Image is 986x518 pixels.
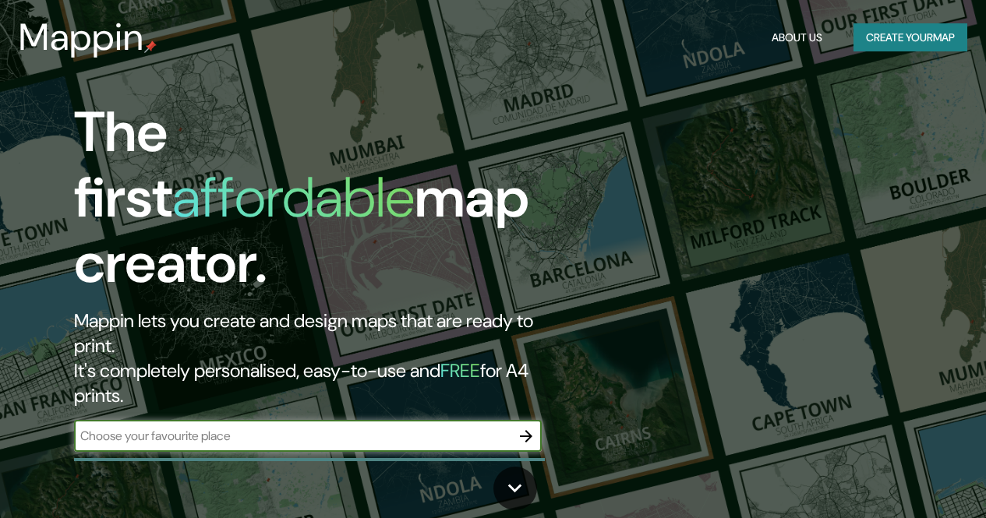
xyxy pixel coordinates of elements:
[853,23,967,52] button: Create yourmap
[172,161,415,234] h1: affordable
[74,308,567,408] h2: Mappin lets you create and design maps that are ready to print. It's completely personalised, eas...
[19,16,144,59] h3: Mappin
[765,23,829,52] button: About Us
[144,41,157,53] img: mappin-pin
[440,358,480,382] h5: FREE
[74,427,511,445] input: Choose your favourite place
[74,100,567,308] h1: The first map creator.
